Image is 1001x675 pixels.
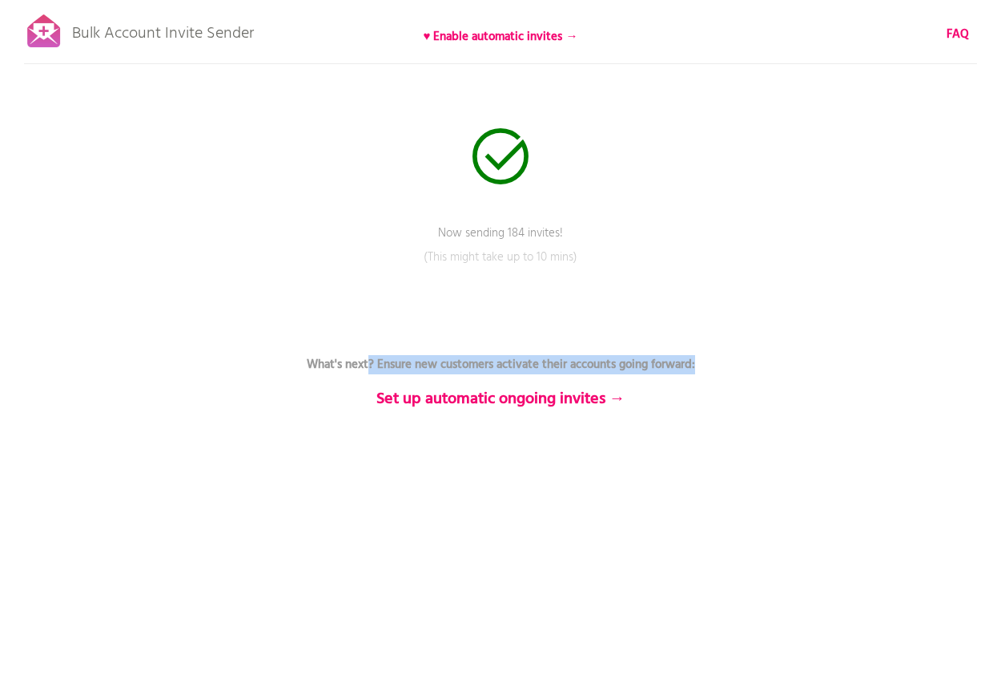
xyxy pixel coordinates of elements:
p: Now sending 184 invites! [260,224,741,265]
p: (This might take up to 10 mins) [260,249,741,289]
b: ♥ Enable automatic invites → [424,27,578,46]
b: What's next? Ensure new customers activate their accounts going forward: [307,355,695,374]
b: Set up automatic ongoing invites → [376,386,625,412]
a: FAQ [947,26,969,43]
p: Bulk Account Invite Sender [72,10,254,50]
b: FAQ [947,25,969,44]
